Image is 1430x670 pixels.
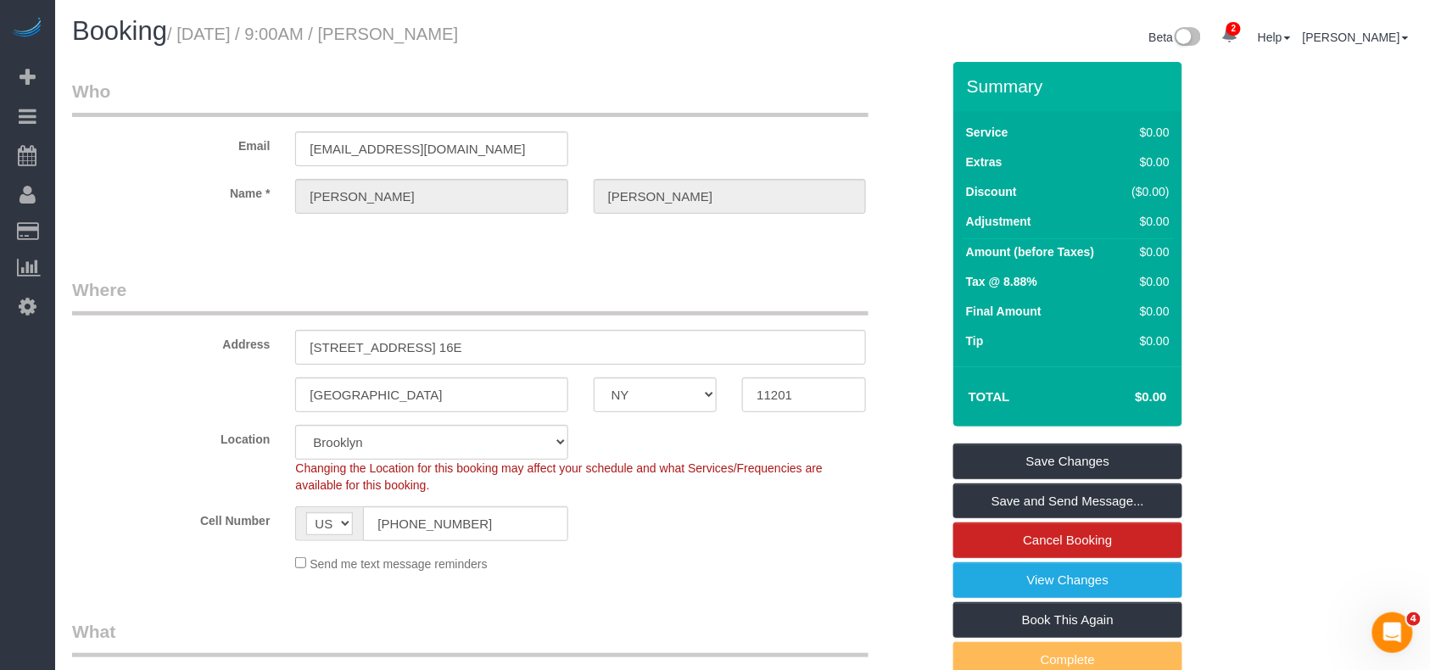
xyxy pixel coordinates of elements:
[59,330,282,353] label: Address
[1125,332,1170,349] div: $0.00
[1125,243,1170,260] div: $0.00
[953,602,1182,638] a: Book This Again
[1303,31,1409,44] a: [PERSON_NAME]
[72,619,869,657] legend: What
[295,461,823,492] span: Changing the Location for this booking may affect your schedule and what Services/Frequencies are...
[1226,22,1241,36] span: 2
[1125,183,1170,200] div: ($0.00)
[72,16,167,46] span: Booking
[59,506,282,529] label: Cell Number
[966,332,984,349] label: Tip
[953,483,1182,519] a: Save and Send Message...
[967,76,1174,96] h3: Summary
[363,506,567,541] input: Cell Number
[594,179,866,214] input: Last Name
[1213,17,1246,54] a: 2
[59,425,282,448] label: Location
[1125,213,1170,230] div: $0.00
[59,131,282,154] label: Email
[1125,303,1170,320] div: $0.00
[1085,390,1167,405] h4: $0.00
[966,243,1094,260] label: Amount (before Taxes)
[969,389,1010,404] strong: Total
[953,562,1182,598] a: View Changes
[966,303,1042,320] label: Final Amount
[72,277,869,315] legend: Where
[966,273,1037,290] label: Tax @ 8.88%
[10,17,44,41] img: Automaid Logo
[59,179,282,202] label: Name *
[1258,31,1291,44] a: Help
[1125,154,1170,170] div: $0.00
[167,25,458,43] small: / [DATE] / 9:00AM / [PERSON_NAME]
[953,444,1182,479] a: Save Changes
[953,522,1182,558] a: Cancel Booking
[72,79,869,117] legend: Who
[1407,612,1421,626] span: 4
[295,131,567,166] input: Email
[966,183,1017,200] label: Discount
[295,377,567,412] input: City
[310,557,487,571] span: Send me text message reminders
[1149,31,1202,44] a: Beta
[966,124,1008,141] label: Service
[966,213,1031,230] label: Adjustment
[1125,273,1170,290] div: $0.00
[1173,27,1201,49] img: New interface
[1125,124,1170,141] div: $0.00
[1372,612,1413,653] iframe: Intercom live chat
[295,179,567,214] input: First Name
[966,154,1003,170] label: Extras
[742,377,866,412] input: Zip Code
